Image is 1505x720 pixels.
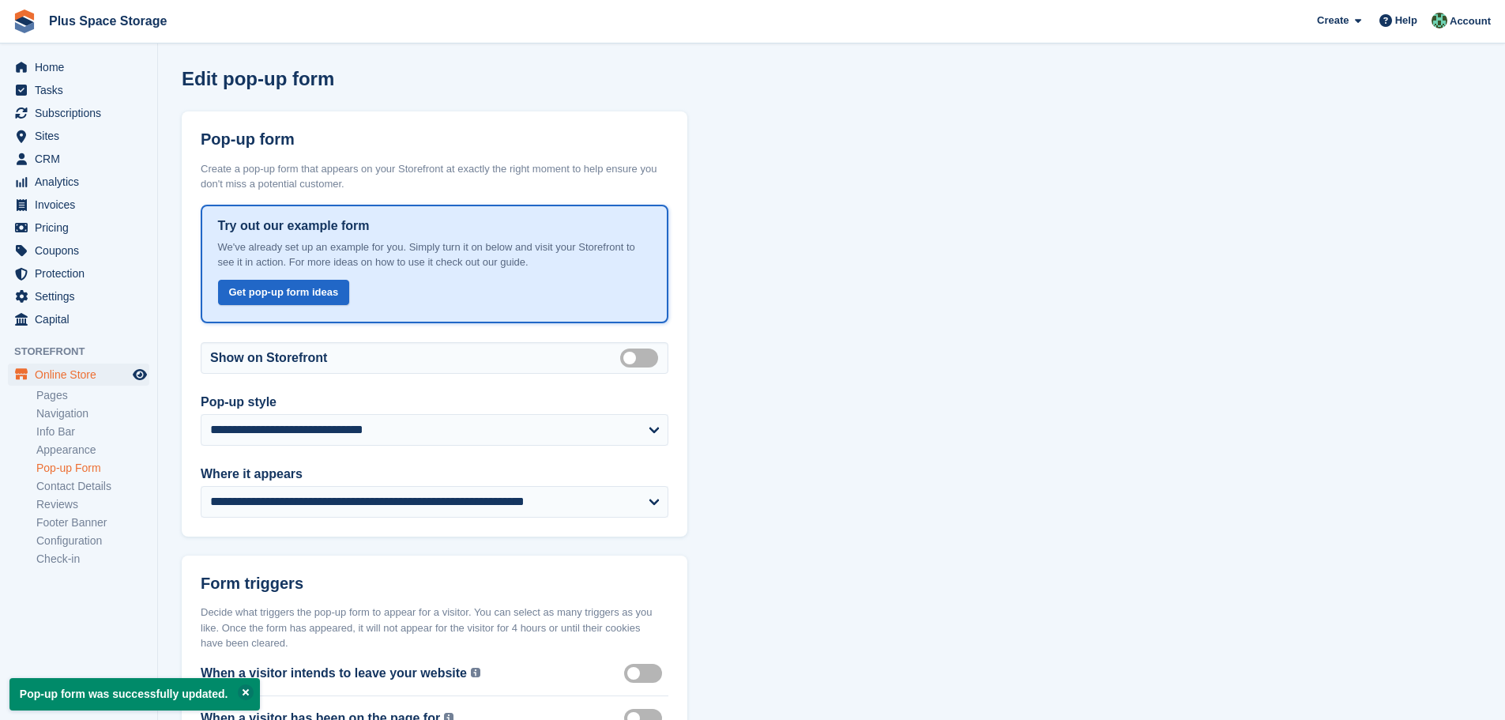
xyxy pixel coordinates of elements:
[201,575,303,593] h2: Form triggers
[201,465,668,484] label: Where it appears
[201,161,668,192] div: Create a pop-up form that appears on your Storefront at exactly the right moment to help ensure y...
[201,605,668,651] div: Decide what triggers the pop-up form to appear for a visitor. You can select as many triggers as ...
[201,393,668,412] label: Pop-up style
[36,461,149,476] a: Pop-up Form
[35,56,130,78] span: Home
[36,424,149,439] a: Info Bar
[8,308,149,330] a: menu
[620,356,664,359] label: Enabled
[1432,13,1447,28] img: Karolis Stasinskas
[43,8,173,34] a: Plus Space Storage
[35,308,130,330] span: Capital
[471,668,480,677] img: icon-info-grey-7440780725fd019a000dd9b08b2336e03edf1995a4989e88bcd33f0948082b44.svg
[8,125,149,147] a: menu
[35,79,130,101] span: Tasks
[182,68,334,89] h1: Edit pop-up form
[8,239,149,262] a: menu
[8,148,149,170] a: menu
[35,364,130,386] span: Online Store
[35,148,130,170] span: CRM
[36,388,149,403] a: Pages
[1317,13,1349,28] span: Create
[8,194,149,216] a: menu
[8,364,149,386] a: menu
[36,443,149,458] a: Appearance
[8,171,149,193] a: menu
[35,125,130,147] span: Sites
[1450,13,1491,29] span: Account
[35,171,130,193] span: Analytics
[14,344,157,360] span: Storefront
[35,217,130,239] span: Pricing
[36,406,149,421] a: Navigation
[35,102,130,124] span: Subscriptions
[13,9,36,33] img: stora-icon-8386f47178a22dfd0bd8f6a31ec36ba5ce8667c1dd55bd0f319d3a0aa187defe.svg
[35,285,130,307] span: Settings
[201,130,295,149] h2: Pop-up form
[35,262,130,285] span: Protection
[218,280,350,306] a: Get pop-up form ideas
[130,365,149,384] a: Preview store
[36,515,149,530] a: Footer Banner
[624,672,668,674] label: Exit intent enabled
[218,219,652,233] h3: Try out our example form
[8,217,149,239] a: menu
[8,285,149,307] a: menu
[8,79,149,101] a: menu
[8,56,149,78] a: menu
[201,342,668,374] div: Show on Storefront
[36,497,149,512] a: Reviews
[35,239,130,262] span: Coupons
[36,479,149,494] a: Contact Details
[201,664,467,683] label: When a visitor intends to leave your website
[9,678,260,711] p: Pop-up form was successfully updated.
[8,102,149,124] a: menu
[36,552,149,567] a: Check-in
[624,717,668,719] label: Time on page enabled
[218,239,652,270] p: We've already set up an example for you. Simply turn it on below and visit your Storefront to see...
[1395,13,1417,28] span: Help
[35,194,130,216] span: Invoices
[36,533,149,548] a: Configuration
[8,262,149,285] a: menu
